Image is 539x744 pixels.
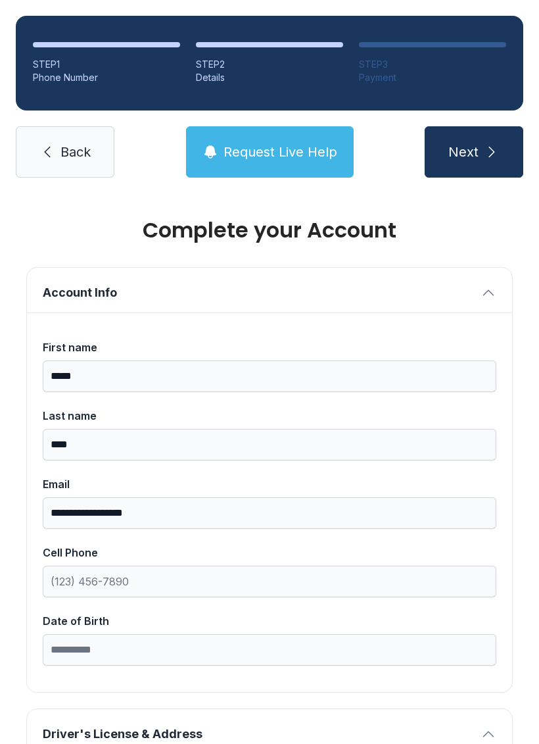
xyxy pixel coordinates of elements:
[196,58,343,71] div: STEP 2
[43,566,496,597] input: Cell Phone
[33,58,180,71] div: STEP 1
[43,429,496,460] input: Last name
[43,408,496,424] div: Last name
[359,71,506,84] div: Payment
[27,268,512,312] button: Account Info
[26,220,513,241] h1: Complete your Account
[359,58,506,71] div: STEP 3
[43,725,475,743] span: Driver's License & Address
[43,613,496,629] div: Date of Birth
[43,497,496,529] input: Email
[43,476,496,492] div: Email
[196,71,343,84] div: Details
[43,339,496,355] div: First name
[43,360,496,392] input: First name
[43,284,475,302] span: Account Info
[448,143,479,161] span: Next
[43,634,496,666] input: Date of Birth
[60,143,91,161] span: Back
[223,143,337,161] span: Request Live Help
[33,71,180,84] div: Phone Number
[43,545,496,560] div: Cell Phone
